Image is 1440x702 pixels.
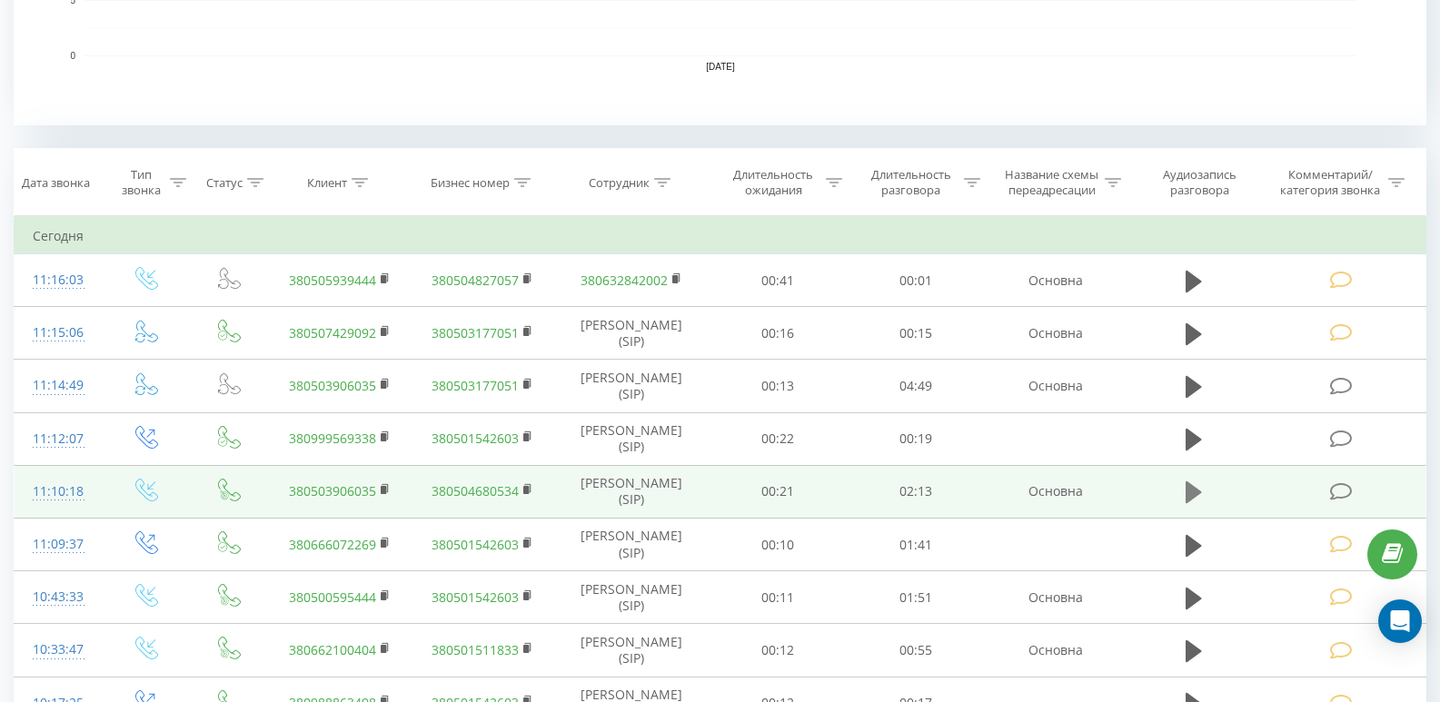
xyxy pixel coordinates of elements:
td: [PERSON_NAME] (SIP) [554,519,709,571]
td: 00:55 [847,624,985,677]
td: Основна [984,307,1127,360]
div: Аудиозапись разговора [1144,167,1256,198]
td: [PERSON_NAME] (SIP) [554,307,709,360]
div: Open Intercom Messenger [1378,599,1422,643]
div: Длительность ожидания [725,167,821,198]
td: 00:12 [709,624,847,677]
a: 380662100404 [289,641,376,658]
td: [PERSON_NAME] (SIP) [554,571,709,624]
td: 00:13 [709,360,847,412]
div: 11:12:07 [33,421,84,457]
td: 00:19 [847,412,985,465]
td: [PERSON_NAME] (SIP) [554,624,709,677]
a: 380504827057 [432,272,519,289]
td: 02:13 [847,465,985,518]
a: 380503177051 [432,324,519,341]
div: 11:09:37 [33,527,84,562]
td: 00:22 [709,412,847,465]
div: Длительность разговора [863,167,959,198]
div: Комментарий/категория звонка [1277,167,1384,198]
a: 380501542603 [432,536,519,553]
div: 11:14:49 [33,368,84,403]
div: 10:43:33 [33,579,84,615]
td: 00:10 [709,519,847,571]
td: Основна [984,360,1127,412]
a: 380666072269 [289,536,376,553]
td: Основна [984,465,1127,518]
div: Сотрудник [589,175,650,191]
div: Тип звонка [118,167,164,198]
div: 11:15:06 [33,315,84,351]
td: Основна [984,624,1127,677]
div: Клиент [307,175,347,191]
a: 380505939444 [289,272,376,289]
td: 04:49 [847,360,985,412]
a: 380503906035 [289,377,376,394]
a: 380999569338 [289,430,376,447]
a: 380500595444 [289,588,376,606]
td: 00:15 [847,307,985,360]
td: 00:16 [709,307,847,360]
a: 380632842002 [581,272,668,289]
div: 11:10:18 [33,474,84,509]
td: [PERSON_NAME] (SIP) [554,360,709,412]
td: 00:11 [709,571,847,624]
div: 10:33:47 [33,632,84,667]
a: 380501542603 [432,588,519,606]
td: 01:51 [847,571,985,624]
a: 380501542603 [432,430,519,447]
td: 00:01 [847,254,985,307]
div: Статус [206,175,243,191]
td: Сегодня [15,218,1426,254]
td: 00:21 [709,465,847,518]
div: 11:16:03 [33,262,84,298]
div: Название схемы переадресации [1003,167,1100,198]
a: 380501511833 [432,641,519,658]
a: 380503177051 [432,377,519,394]
td: 01:41 [847,519,985,571]
td: [PERSON_NAME] (SIP) [554,412,709,465]
td: 00:41 [709,254,847,307]
div: Бизнес номер [431,175,510,191]
a: 380504680534 [432,482,519,499]
div: Дата звонка [22,175,90,191]
a: 380503906035 [289,482,376,499]
text: 0 [70,51,75,61]
text: [DATE] [706,62,735,72]
td: [PERSON_NAME] (SIP) [554,465,709,518]
a: 380507429092 [289,324,376,341]
td: Основна [984,254,1127,307]
td: Основна [984,571,1127,624]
